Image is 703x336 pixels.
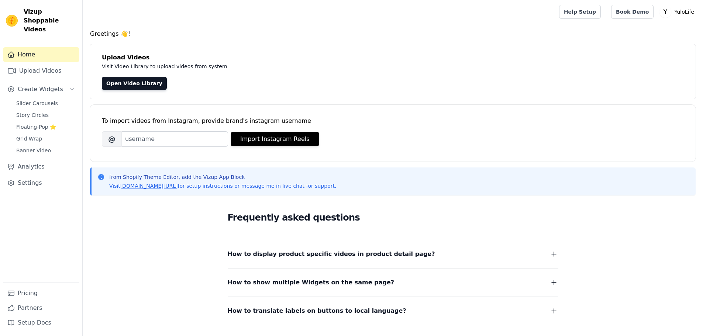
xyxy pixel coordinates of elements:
[16,135,42,142] span: Grid Wrap
[109,173,336,181] p: from Shopify Theme Editor, add the Vizup App Block
[102,117,684,125] div: To import videos from Instagram, provide brand's instagram username
[24,7,76,34] span: Vizup Shoppable Videos
[102,77,167,90] a: Open Video Library
[102,62,433,71] p: Visit Video Library to upload videos from system
[12,145,79,156] a: Banner Video
[122,131,228,147] input: username
[3,159,79,174] a: Analytics
[663,8,668,15] text: Y
[231,132,319,146] button: Import Instagram Reels
[228,306,406,316] span: How to translate labels on buttons to local language?
[611,5,654,19] a: Book Demo
[671,5,697,18] p: YuloLife
[3,47,79,62] a: Home
[12,134,79,144] a: Grid Wrap
[18,85,63,94] span: Create Widgets
[228,306,558,316] button: How to translate labels on buttons to local language?
[16,123,56,131] span: Floating-Pop ⭐
[228,249,558,259] button: How to display product specific videos in product detail page?
[16,147,51,154] span: Banner Video
[16,100,58,107] span: Slider Carousels
[3,301,79,315] a: Partners
[3,286,79,301] a: Pricing
[109,182,336,190] p: Visit for setup instructions or message me in live chat for support.
[102,131,122,147] span: @
[228,249,435,259] span: How to display product specific videos in product detail page?
[228,277,558,288] button: How to show multiple Widgets on the same page?
[102,53,684,62] h4: Upload Videos
[12,110,79,120] a: Story Circles
[16,111,49,119] span: Story Circles
[120,183,178,189] a: [DOMAIN_NAME][URL]
[228,210,558,225] h2: Frequently asked questions
[3,315,79,330] a: Setup Docs
[228,277,394,288] span: How to show multiple Widgets on the same page?
[659,5,697,18] button: Y YuloLife
[3,176,79,190] a: Settings
[3,82,79,97] button: Create Widgets
[3,63,79,78] a: Upload Videos
[559,5,601,19] a: Help Setup
[6,15,18,27] img: Vizup
[90,30,696,38] h4: Greetings 👋!
[12,98,79,108] a: Slider Carousels
[12,122,79,132] a: Floating-Pop ⭐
